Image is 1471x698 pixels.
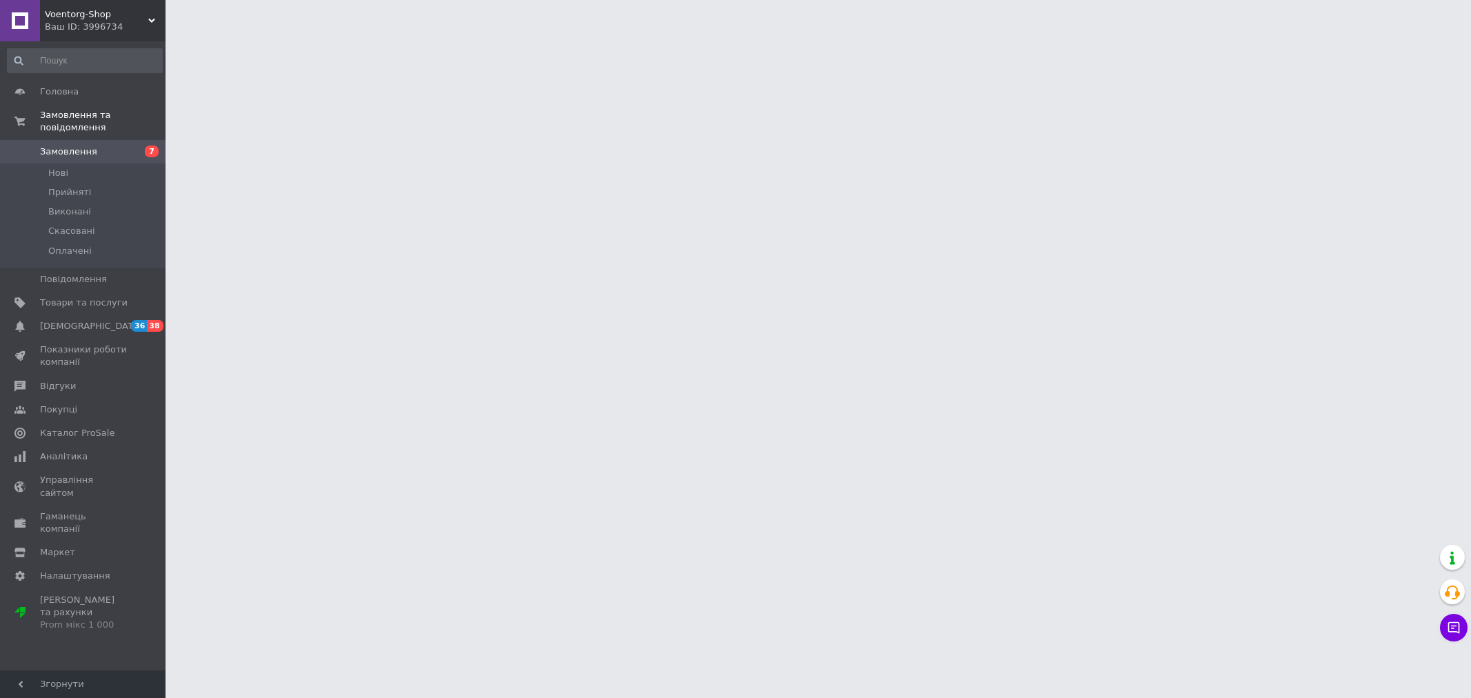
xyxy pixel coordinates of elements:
[40,320,142,332] span: [DEMOGRAPHIC_DATA]
[40,594,128,632] span: [PERSON_NAME] та рахунки
[40,510,128,535] span: Гаманець компанії
[131,320,147,332] span: 36
[40,297,128,309] span: Товари та послуги
[40,427,114,439] span: Каталог ProSale
[40,343,128,368] span: Показники роботи компанії
[7,48,163,73] input: Пошук
[45,21,166,33] div: Ваш ID: 3996734
[40,86,79,98] span: Головна
[1440,614,1468,641] button: Чат з покупцем
[40,403,77,416] span: Покупці
[48,245,92,257] span: Оплачені
[40,546,75,559] span: Маркет
[48,225,95,237] span: Скасовані
[40,450,88,463] span: Аналітика
[48,167,68,179] span: Нові
[40,570,110,582] span: Налаштування
[145,146,159,157] span: 7
[147,320,163,332] span: 38
[40,474,128,499] span: Управління сайтом
[48,206,91,218] span: Виконані
[45,8,148,21] span: Voentorg-Shop
[40,146,97,158] span: Замовлення
[40,109,166,134] span: Замовлення та повідомлення
[48,186,91,199] span: Прийняті
[40,273,107,286] span: Повідомлення
[40,619,128,631] div: Prom мікс 1 000
[40,380,76,392] span: Відгуки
